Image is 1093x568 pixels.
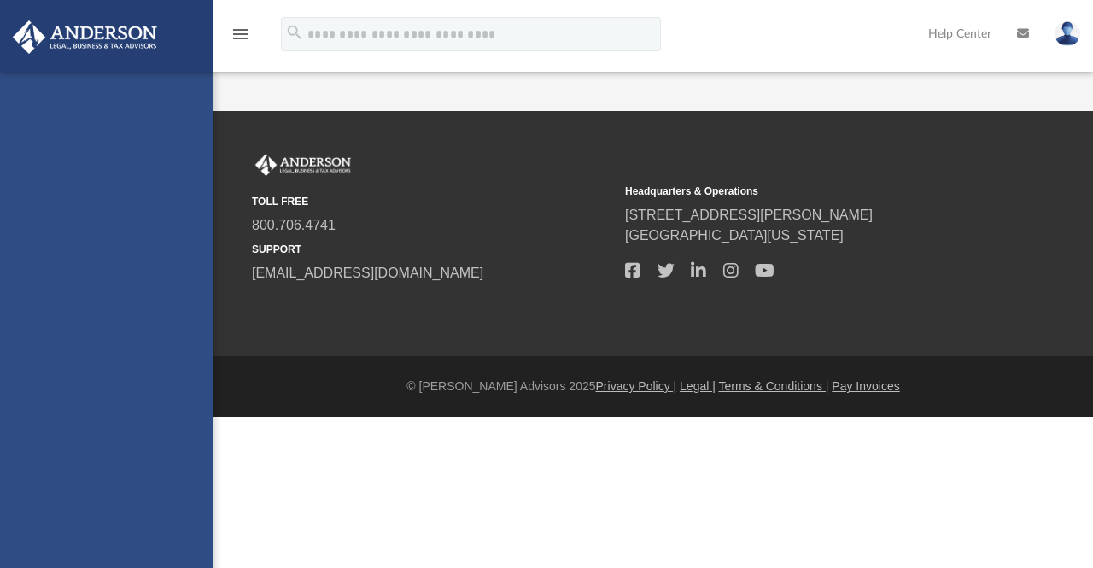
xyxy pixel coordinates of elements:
[252,242,613,257] small: SUPPORT
[231,32,251,44] a: menu
[8,20,162,54] img: Anderson Advisors Platinum Portal
[1055,21,1080,46] img: User Pic
[625,228,844,243] a: [GEOGRAPHIC_DATA][US_STATE]
[832,379,899,393] a: Pay Invoices
[596,379,677,393] a: Privacy Policy |
[252,194,613,209] small: TOLL FREE
[625,184,986,199] small: Headquarters & Operations
[252,218,336,232] a: 800.706.4741
[252,266,483,280] a: [EMAIL_ADDRESS][DOMAIN_NAME]
[719,379,829,393] a: Terms & Conditions |
[231,24,251,44] i: menu
[680,379,716,393] a: Legal |
[213,378,1093,395] div: © [PERSON_NAME] Advisors 2025
[285,23,304,42] i: search
[252,154,354,176] img: Anderson Advisors Platinum Portal
[625,208,873,222] a: [STREET_ADDRESS][PERSON_NAME]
